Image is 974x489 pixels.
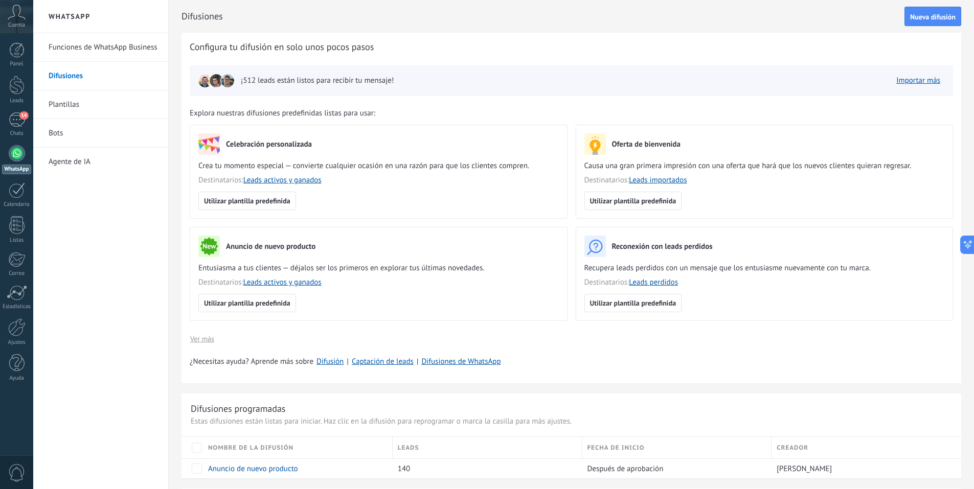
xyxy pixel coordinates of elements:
span: Configura tu difusión en solo unos pocos pasos [190,41,374,53]
div: Difusiones programadas [191,403,285,414]
span: Nombre de la difusión [208,443,293,453]
span: Fecha de inicio [587,443,645,453]
div: Chats [2,130,32,137]
button: Importar más [892,73,945,88]
li: Plantillas [33,90,168,119]
div: Maxi Danieluk [772,459,951,478]
img: leadIcon [198,74,212,88]
button: Utilizar plantilla predefinida [584,294,682,312]
span: Creador [777,443,808,453]
a: Plantillas [49,90,158,119]
div: | | [190,357,953,367]
h3: Anuncio de nuevo producto [226,242,315,251]
div: Listas [2,237,32,244]
div: 140 [393,459,577,478]
h3: Celebración personalizada [226,139,312,149]
span: Nueva difusión [910,13,956,20]
a: Leads activos y ganados [243,277,322,287]
li: Agente de IA [33,148,168,176]
h2: Difusiones [182,6,904,27]
p: Estas difusiones están listas para iniciar. Haz clic en la difusión para reprogramar o marca la c... [191,416,952,426]
span: ¡512 leads están listos para recibir tu mensaje! [241,76,394,86]
span: Ver más [190,335,214,342]
span: 140 [398,464,411,474]
a: Captación de leads [352,357,414,366]
span: Recupera leads perdidos con un mensaje que los entusiasme nuevamente con tu marca. [584,263,945,273]
a: Importar más [896,76,940,85]
button: Ver más [190,331,215,346]
button: Utilizar plantilla predefinida [198,192,296,210]
h3: Reconexión con leads perdidos [612,242,713,251]
span: Cuenta [8,22,25,29]
h3: Oferta de bienvenida [612,139,681,149]
a: Agente de IA [49,148,158,176]
a: Funciones de WhatsApp Business [49,33,158,62]
div: Ayuda [2,375,32,382]
span: Destinatarios: [198,175,559,185]
button: Nueva difusión [904,7,961,26]
span: Utilizar plantilla predefinida [204,197,290,204]
div: Correo [2,270,32,277]
li: Bots [33,119,168,148]
img: leadIcon [220,74,235,88]
a: Difusiones [49,62,158,90]
a: Bots [49,119,158,148]
a: Leads importados [629,175,687,185]
span: ¿Necesitas ayuda? Aprende más sobre [190,357,313,367]
span: Utilizar plantilla predefinida [590,299,676,307]
span: Entusiasma a tus clientes — déjalos ser los primeros en explorar tus últimas novedades. [198,263,559,273]
span: 14 [19,111,28,120]
div: WhatsApp [2,165,31,174]
span: Destinatarios: [584,277,945,288]
span: [PERSON_NAME] [777,464,832,474]
button: Utilizar plantilla predefinida [198,294,296,312]
button: Utilizar plantilla predefinida [584,192,682,210]
div: Panel [2,61,32,67]
a: Anuncio de nuevo producto [208,464,298,474]
div: Calendario [2,201,32,208]
div: Ajustes [2,339,32,346]
span: Explora nuestras difusiones predefinidas listas para usar: [190,108,375,119]
span: Causa una gran primera impresión con una oferta que hará que los nuevos clientes quieran regresar. [584,161,945,171]
a: Difusiones de WhatsApp [421,357,501,366]
div: Estadísticas [2,304,32,310]
span: Leads [398,443,419,453]
span: Destinatarios: [584,175,945,185]
span: Destinatarios: [198,277,559,288]
span: Utilizar plantilla predefinida [204,299,290,307]
a: Difusión [316,357,344,366]
span: Después de aprobación [587,464,664,474]
img: leadIcon [209,74,223,88]
div: Leads [2,98,32,104]
li: Funciones de WhatsApp Business [33,33,168,62]
a: Leads perdidos [629,277,678,287]
li: Difusiones [33,62,168,90]
span: Crea tu momento especial — convierte cualquier ocasión en una razón para que los clientes compren. [198,161,559,171]
a: Leads activos y ganados [243,175,322,185]
span: Utilizar plantilla predefinida [590,197,676,204]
